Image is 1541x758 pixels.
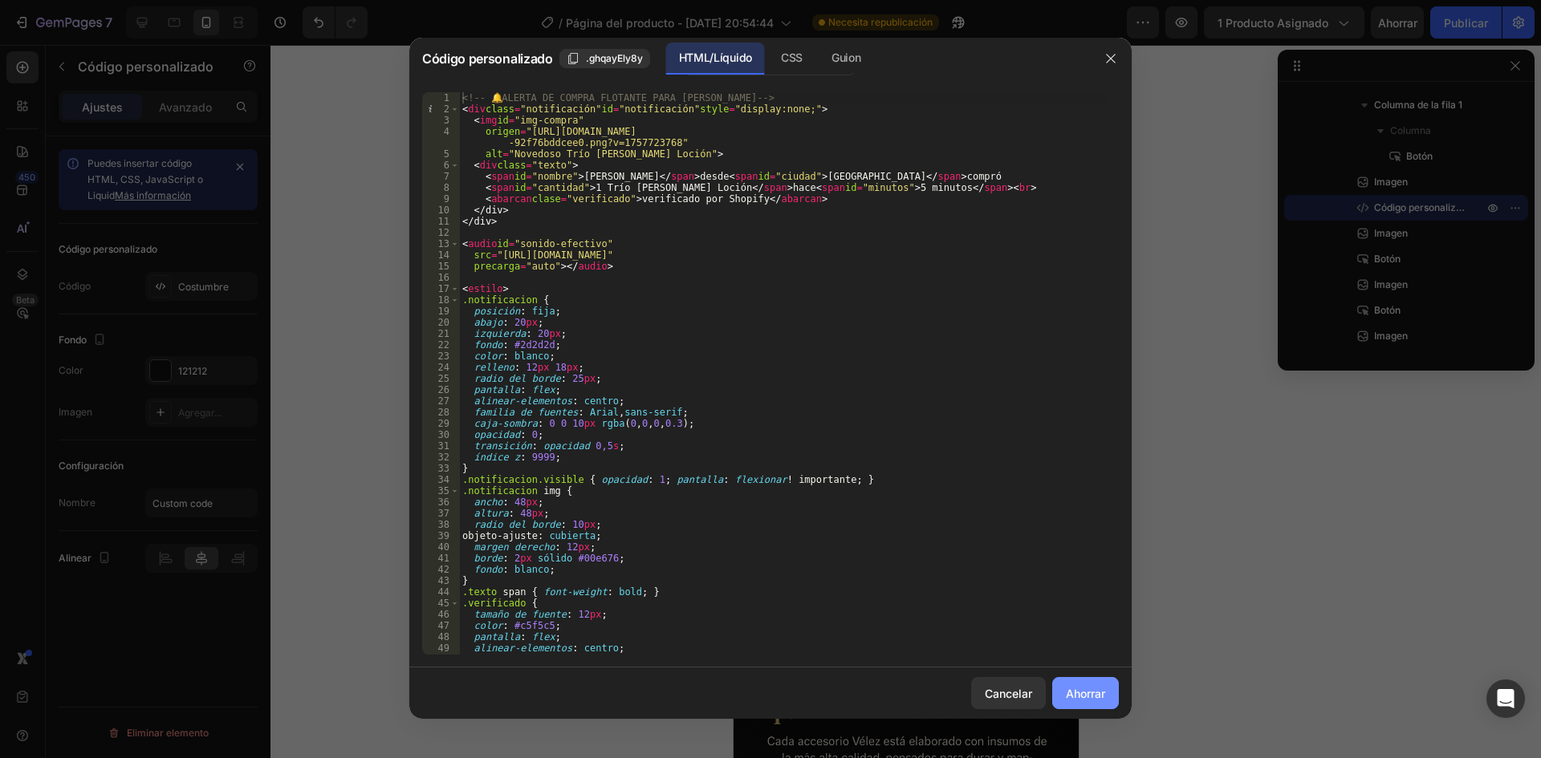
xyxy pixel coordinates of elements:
[438,541,449,553] font: 40
[438,575,449,586] font: 43
[438,452,449,463] font: 32
[444,126,449,137] font: 4
[559,49,650,68] button: .ghqayEly8y
[444,103,449,115] font: 2
[438,474,449,485] font: 34
[438,508,449,519] font: 37
[438,328,449,339] font: 21
[438,631,449,642] font: 48
[438,317,449,328] font: 20
[1066,687,1105,700] font: Ahorrar
[438,429,449,440] font: 30
[438,227,449,238] font: 12
[438,598,449,609] font: 45
[985,687,1032,700] font: Cancelar
[444,92,449,103] font: 1
[438,642,449,654] font: 49
[444,171,449,182] font: 7
[438,553,449,564] font: 41
[438,238,449,249] font: 13
[438,463,449,474] font: 33
[438,586,449,598] font: 44
[438,485,449,497] font: 35
[438,620,449,631] font: 47
[438,609,449,620] font: 46
[444,160,449,171] font: 6
[438,407,449,418] font: 28
[1486,679,1525,718] div: Abrir Intercom Messenger
[444,115,449,126] font: 3
[438,205,449,216] font: 10
[438,497,449,508] font: 36
[438,272,449,283] font: 16
[971,677,1046,709] button: Cancelar
[438,294,449,306] font: 18
[444,193,449,205] font: 9
[438,373,449,384] font: 25
[444,148,449,160] font: 5
[438,654,449,665] font: 50
[438,306,449,317] font: 19
[438,339,449,351] font: 22
[422,51,553,67] font: Código personalizado
[20,535,88,549] div: Custom Code
[679,51,752,64] font: HTML/Líquido
[438,351,449,362] font: 23
[438,519,449,530] font: 38
[438,283,449,294] font: 17
[438,362,449,373] font: 24
[438,530,449,541] font: 39
[438,395,449,407] font: 27
[781,51,803,64] font: CSS
[438,249,449,261] font: 14
[831,51,860,64] font: Guion
[438,440,449,452] font: 31
[438,564,449,575] font: 42
[1052,677,1119,709] button: Ahorrar
[438,216,449,227] font: 11
[438,418,449,429] font: 29
[438,261,449,272] font: 15
[586,52,643,64] font: .ghqayEly8y
[438,384,449,395] font: 26
[444,182,449,193] font: 8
